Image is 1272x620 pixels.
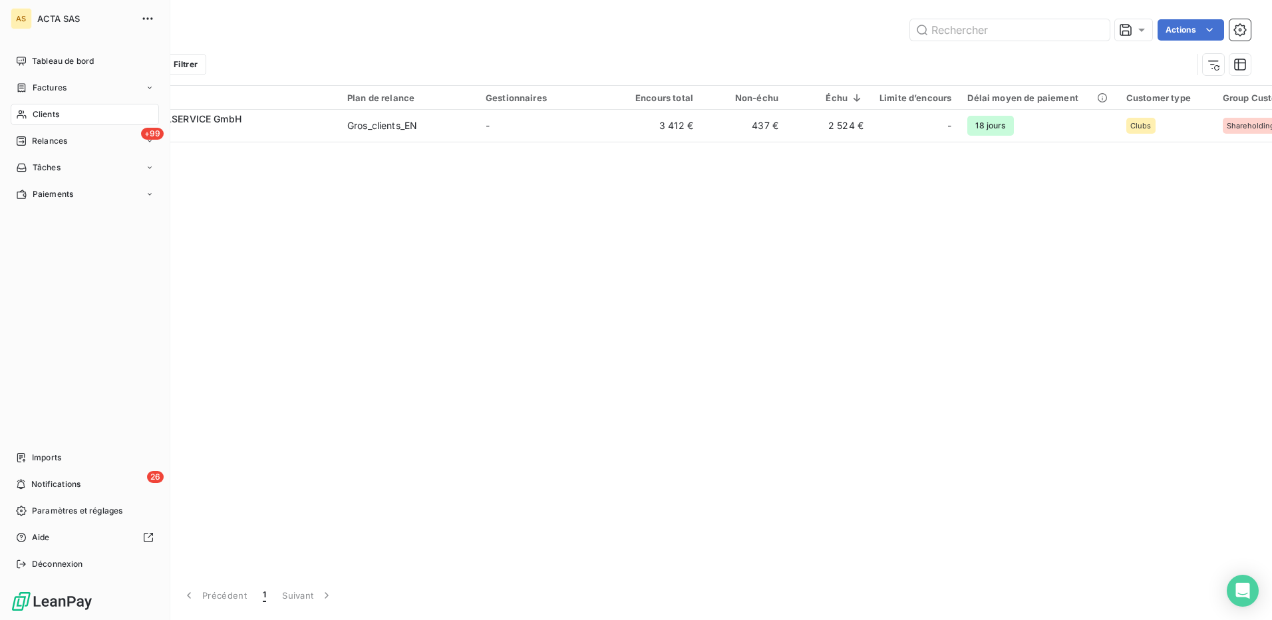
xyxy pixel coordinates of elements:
[32,452,61,464] span: Imports
[255,581,274,609] button: 1
[1130,122,1152,130] span: Clubs
[786,110,872,142] td: 2 524 €
[1158,19,1224,41] button: Actions
[32,135,67,147] span: Relances
[33,188,73,200] span: Paiements
[31,478,80,490] span: Notifications
[37,13,133,24] span: ACTA SAS
[92,126,331,139] span: CAROAM
[33,108,59,120] span: Clients
[347,119,417,132] div: Gros_clients_EN
[145,54,206,75] button: Filtrer
[32,532,50,543] span: Aide
[33,82,67,94] span: Factures
[32,55,94,67] span: Tableau de bord
[486,92,608,103] div: Gestionnaires
[879,92,951,103] div: Limite d’encours
[910,19,1110,41] input: Rechercher
[794,92,864,103] div: Échu
[32,558,83,570] span: Déconnexion
[33,162,61,174] span: Tâches
[147,471,164,483] span: 26
[347,92,470,103] div: Plan de relance
[709,92,778,103] div: Non-échu
[11,591,93,612] img: Logo LeanPay
[174,581,255,609] button: Précédent
[1126,92,1207,103] div: Customer type
[967,92,1110,103] div: Délai moyen de paiement
[947,119,951,132] span: -
[141,128,164,140] span: +99
[624,92,693,103] div: Encours total
[11,8,32,29] div: AS
[1227,575,1259,607] div: Open Intercom Messenger
[701,110,786,142] td: 437 €
[486,120,490,131] span: -
[274,581,341,609] button: Suivant
[967,116,1013,136] span: 18 jours
[32,505,122,517] span: Paramètres et réglages
[616,110,701,142] td: 3 412 €
[11,527,159,548] a: Aide
[263,589,266,602] span: 1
